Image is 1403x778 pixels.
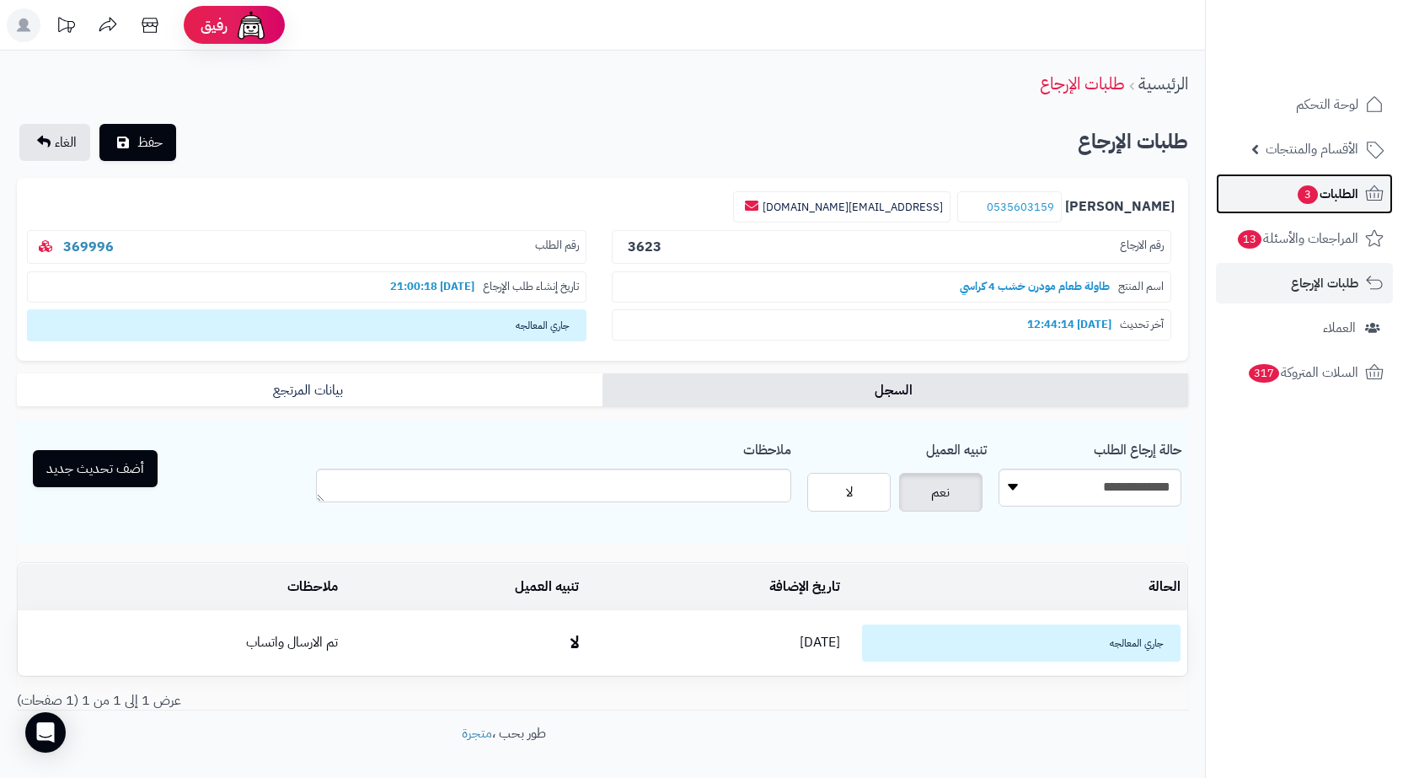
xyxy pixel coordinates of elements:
span: 13 [1237,229,1262,249]
a: السجل [602,373,1188,407]
div: عرض 1 إلى 1 من 1 (1 صفحات) [4,691,602,711]
span: تاريخ إنشاء طلب الإرجاع [483,279,579,295]
img: logo-2.png [1288,29,1387,64]
label: ملاحظات [743,433,791,460]
span: الغاء [55,132,77,153]
span: جاري المعالجه [862,625,1181,662]
span: آخر تحديث [1120,317,1164,333]
button: حفظ [99,124,176,161]
span: السلات المتروكة [1247,361,1358,384]
b: 3623 [628,237,661,257]
td: [DATE] [586,611,848,675]
span: لوحة التحكم [1296,93,1358,116]
label: حالة إرجاع الطلب [1094,433,1181,460]
a: المراجعات والأسئلة13 [1216,218,1393,259]
a: طلبات الإرجاع [1216,263,1393,303]
a: الغاء [19,124,90,161]
span: رفيق [201,15,228,35]
span: 3 [1297,185,1319,205]
a: 0535603159 [987,199,1054,215]
td: تم الارسال واتساب [18,611,345,675]
span: رقم الطلب [535,238,579,257]
a: متجرة [462,723,492,743]
a: الرئيسية [1138,71,1188,96]
b: طاولة طعام مودرن خشب 4 كراسي [951,278,1118,294]
span: رقم الارجاع [1120,238,1164,257]
div: Open Intercom Messenger [25,712,66,753]
h2: طلبات الإرجاع [1078,125,1188,159]
span: حفظ [137,132,163,153]
a: طلبات الإرجاع [1040,71,1125,96]
span: لا [846,482,853,502]
a: الطلبات3 [1216,174,1393,214]
td: تنبيه العميل [345,564,586,610]
span: اسم المنتج [1118,279,1164,295]
button: أضف تحديث جديد [33,450,158,487]
b: لا [570,630,579,655]
b: [DATE] 12:44:14 [1019,316,1120,332]
span: نعم [931,482,950,502]
a: لوحة التحكم [1216,84,1393,125]
a: بيانات المرتجع [17,373,602,407]
b: [PERSON_NAME] [1065,197,1175,217]
span: جاري المعالجه [27,309,586,341]
a: [EMAIL_ADDRESS][DOMAIN_NAME] [763,199,943,215]
span: طلبات الإرجاع [1291,271,1358,295]
a: تحديثات المنصة [45,8,87,46]
img: ai-face.png [234,8,268,42]
span: المراجعات والأسئلة [1236,227,1358,250]
td: ملاحظات [18,564,345,610]
b: [DATE] 21:00:18 [382,278,483,294]
span: 317 [1248,363,1280,384]
td: تاريخ الإضافة [586,564,848,610]
a: السلات المتروكة317 [1216,352,1393,393]
a: 369996 [63,237,114,257]
span: العملاء [1323,316,1356,340]
span: الأقسام والمنتجات [1266,137,1358,161]
span: الطلبات [1296,182,1358,206]
td: الحالة [847,564,1187,610]
label: تنبيه العميل [926,433,987,460]
a: العملاء [1216,308,1393,348]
